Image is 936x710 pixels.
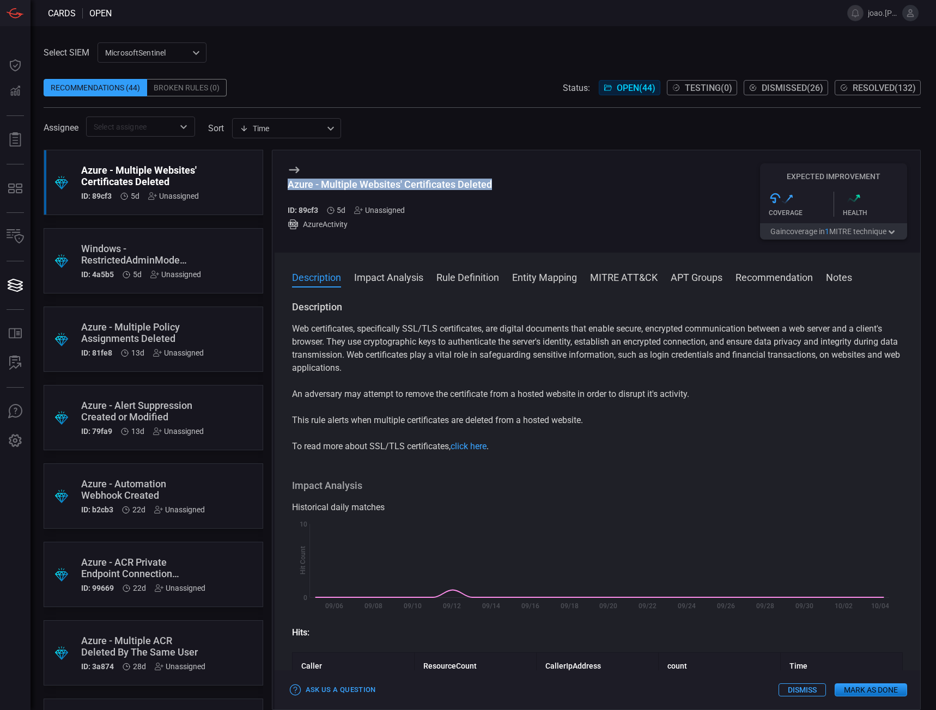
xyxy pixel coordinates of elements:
button: Dashboard [2,52,28,78]
div: Unassigned [154,505,205,514]
button: Impact Analysis [354,270,423,283]
div: Health [843,209,908,217]
button: Inventory [2,224,28,250]
span: Resolved ( 132 ) [853,83,916,93]
strong: ResourceCount [423,662,477,670]
text: 09/30 [795,602,813,610]
div: Time [240,123,324,134]
span: Sep 15, 2025 8:30 AM [133,662,146,671]
button: ALERT ANALYSIS [2,350,28,376]
div: Broken Rules (0) [147,79,227,96]
h3: Description [292,301,903,314]
button: Dismissed(26) [744,80,828,95]
span: Testing ( 0 ) [685,83,732,93]
a: click here [451,441,487,451]
div: Unassigned [153,348,204,357]
p: This rule alerts when multiple certificates are deleted from a hosted website. [292,414,903,427]
div: Coverage [769,209,834,217]
div: Unassigned [148,192,199,200]
button: Open(44) [599,80,660,95]
h5: Expected Improvement [760,172,907,181]
text: 0 [303,594,307,602]
p: To read more about SSL/TLS certificates, . [292,440,903,453]
text: 09/26 [717,602,735,610]
h5: ID: b2cb3 [81,505,113,514]
text: 09/28 [756,602,774,610]
span: Cards [48,8,76,19]
button: Description [292,270,341,283]
strong: CallerIpAddress [545,662,601,670]
button: MITRE ATT&CK [590,270,658,283]
button: Reports [2,127,28,153]
span: Sep 21, 2025 7:42 AM [132,505,145,514]
button: Gaincoverage in1MITRE technique [760,223,907,240]
div: Azure - ACR Private Endpoint Connection Modified [81,556,205,579]
h5: ID: 81fe8 [81,348,112,357]
span: Oct 08, 2025 8:45 AM [133,270,142,279]
div: Unassigned [354,206,405,215]
button: Rule Definition [436,270,499,283]
button: Testing(0) [667,80,737,95]
text: 09/24 [678,602,696,610]
text: 09/14 [482,602,500,610]
div: Recommendations (44) [44,79,147,96]
text: 09/22 [639,602,657,610]
button: Ask Us A Question [2,399,28,425]
button: Dismiss [779,683,826,696]
strong: count [667,662,687,670]
strong: Hits: [292,627,309,638]
p: Web certificates, specifically SSL/TLS certificates, are digital documents that enable secure, en... [292,322,903,375]
div: Unassigned [150,270,201,279]
h5: ID: 89cf3 [288,206,318,215]
text: 09/18 [560,602,578,610]
button: Rule Catalog [2,321,28,347]
text: 09/08 [364,602,382,610]
h5: ID: 89cf3 [81,192,112,200]
div: Azure - Multiple Websites' Certificates Deleted [81,164,199,187]
div: Unassigned [155,584,205,592]
h5: ID: 79fa9 [81,427,112,436]
text: 09/16 [521,602,539,610]
button: Notes [826,270,852,283]
text: 09/20 [599,602,617,610]
h5: ID: 99669 [81,584,114,592]
text: 09/06 [325,602,343,610]
button: Preferences [2,428,28,454]
div: Azure - Multiple Websites' Certificates Deleted [288,179,492,190]
button: Entity Mapping [512,270,577,283]
span: 1 [825,227,829,236]
h5: ID: 4a5b5 [81,270,114,279]
div: Unassigned [153,427,204,436]
div: Azure - Multiple Policy Assignments Deleted [81,321,204,344]
div: Azure - Automation Webhook Created [81,478,205,501]
p: MicrosoftSentinel [105,47,189,58]
div: Historical daily matches [292,501,903,514]
p: An adversary may attempt to remove the certificate from a hosted website in order to disrupt it's... [292,388,903,401]
div: AzureActivity [288,219,492,230]
button: Detections [2,78,28,105]
label: sort [208,123,224,133]
h5: ID: 3a874 [81,662,114,671]
label: Select SIEM [44,47,89,58]
button: Resolved(132) [835,80,921,95]
span: Assignee [44,123,78,133]
span: joao.[PERSON_NAME] [868,9,898,17]
span: Open ( 44 ) [617,83,655,93]
button: Ask Us a Question [288,682,379,699]
button: Open [176,119,191,134]
span: Oct 08, 2025 8:45 AM [131,192,139,200]
button: APT Groups [671,270,722,283]
span: Dismissed ( 26 ) [762,83,823,93]
strong: Caller [301,662,322,670]
div: Azure - Alert Suppression Created or Modified [81,400,204,423]
text: 10/02 [834,602,852,610]
button: MITRE - Detection Posture [2,175,28,201]
span: Status: [563,83,590,93]
button: Recommendation [736,270,813,283]
button: Cards [2,272,28,298]
text: 10/04 [871,602,889,610]
h3: Impact Analysis [292,479,903,492]
text: 10 [300,521,307,528]
text: 09/10 [404,602,422,610]
span: Oct 08, 2025 8:45 AM [337,206,345,215]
